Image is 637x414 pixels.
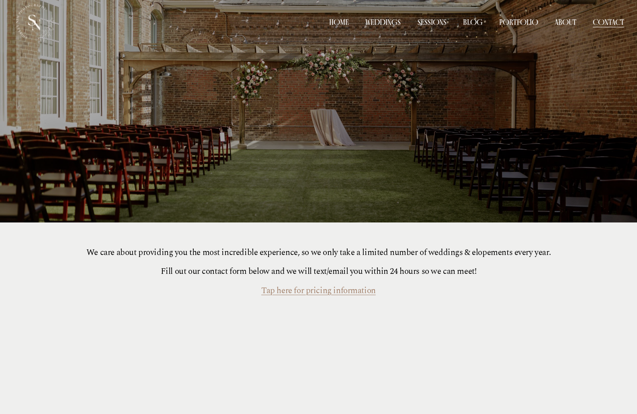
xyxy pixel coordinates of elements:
[463,16,483,28] a: Blog
[61,265,576,278] p: Fill out our contact form below and we will text/email you within 24 hours so we can meet!
[499,16,538,28] a: folder dropdown
[555,16,576,28] a: About
[261,284,376,297] a: Tap here for pricing information
[329,16,349,28] a: Home
[593,16,624,28] a: Contact
[365,16,401,28] a: Weddings
[61,247,576,259] p: We care about providing you the most incredible experience, so we only take a limited number of w...
[418,16,447,28] a: Sessions
[499,17,538,27] span: Portfolio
